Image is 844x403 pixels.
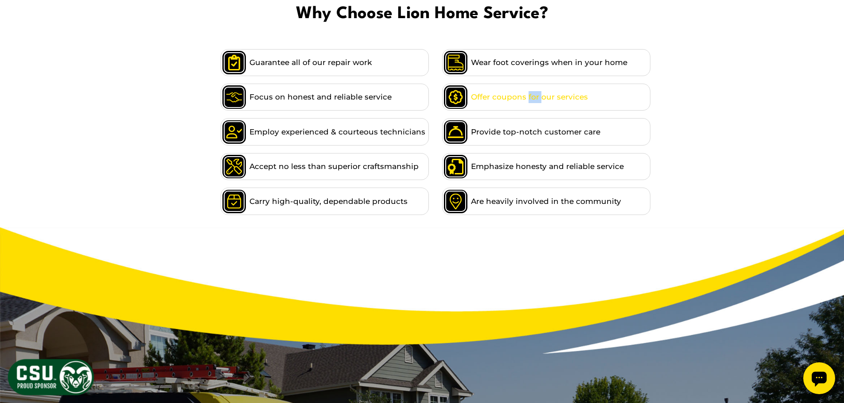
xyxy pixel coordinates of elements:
[249,91,392,103] span: Focus on honest and reliable service
[4,4,35,35] div: Open chat widget
[471,161,624,173] span: Emphasize honesty and reliable service
[249,196,408,207] span: Carry high-quality, dependable products
[471,91,588,103] span: Offer coupons for our services
[7,1,837,27] span: Why Choose Lion Home Service?
[471,57,627,69] span: Wear foot coverings when in your home
[7,358,95,396] img: CSU Sponsor Badge
[471,196,621,207] span: Are heavily involved in the community
[471,126,600,138] span: Provide top-notch customer care
[249,161,419,173] span: Accept no less than superior craftsmanship
[249,126,425,138] span: Employ experienced & courteous technicians
[249,57,372,69] span: Guarantee all of our repair work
